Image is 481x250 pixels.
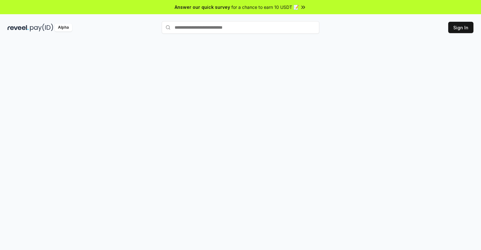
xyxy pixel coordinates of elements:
[8,24,29,32] img: reveel_dark
[55,24,72,32] div: Alpha
[175,4,230,10] span: Answer our quick survey
[231,4,299,10] span: for a chance to earn 10 USDT 📝
[448,22,473,33] button: Sign In
[30,24,53,32] img: pay_id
